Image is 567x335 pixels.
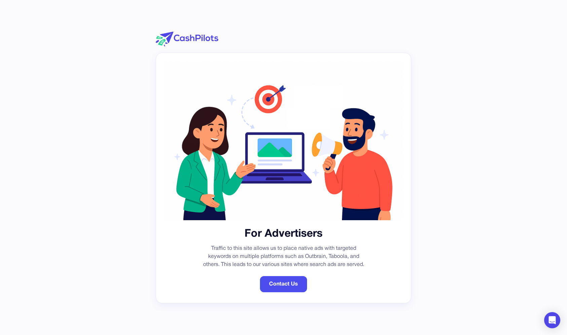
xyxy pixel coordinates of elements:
[156,32,218,46] img: CashPilots Logo
[260,276,307,292] a: Contact Us
[544,312,560,328] div: Open Intercom Messenger
[199,244,368,269] p: Traffic to this site allows us to place native ads with targeted keywords on multiple platforms s...
[164,61,403,220] img: Travel themed illustration
[164,227,403,241] h1: For Advertisers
